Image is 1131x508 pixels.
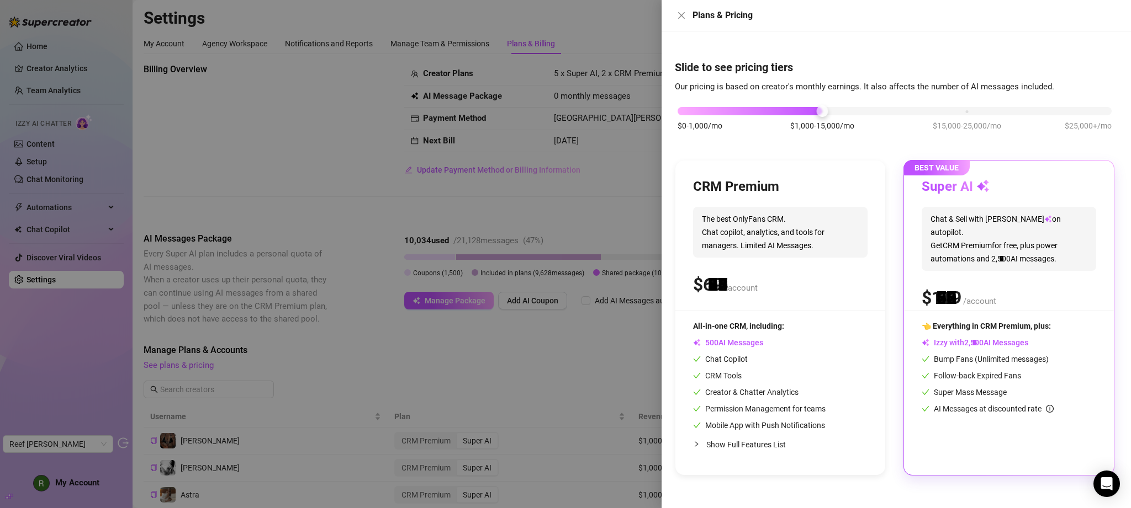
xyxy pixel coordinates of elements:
[963,296,996,306] span: /account
[693,431,868,457] div: Show Full Features List
[693,9,1118,22] div: Plans & Pricing
[675,82,1054,92] span: Our pricing is based on creator's monthly earnings. It also affects the number of AI messages inc...
[693,388,799,397] span: Creator & Chatter Analytics
[693,322,784,330] span: All-in-one CRM, including:
[922,178,990,196] h3: Super AI
[675,60,1118,75] h4: Slide to see pricing tiers
[1065,120,1112,132] span: $25,000+/mo
[790,120,854,132] span: $1,000-15,000/mo
[903,160,970,175] span: BEST VALUE
[693,338,763,347] span: AI Messages
[922,338,1028,347] span: Izzy with AI Messages
[922,388,1007,397] span: Super Mass Message
[922,371,1021,380] span: Follow-back Expired Fans
[693,421,825,430] span: Mobile App with Push Notifications
[693,355,748,363] span: Chat Copilot
[693,207,868,258] span: The best OnlyFans CRM. Chat copilot, analytics, and tools for managers. Limited AI Messages.
[693,355,701,363] span: check
[678,120,722,132] span: $0-1,000/mo
[922,405,929,413] span: check
[922,372,929,379] span: check
[922,355,929,363] span: check
[1093,470,1120,497] div: Open Intercom Messenger
[693,404,826,413] span: Permission Management for teams
[693,421,701,429] span: check
[725,283,758,293] span: /account
[675,9,688,22] button: Close
[693,178,779,196] h3: CRM Premium
[693,405,701,413] span: check
[693,274,723,295] span: $
[1046,405,1054,413] span: info-circle
[922,388,929,396] span: check
[934,404,1054,413] span: AI Messages at discounted rate
[933,120,1001,132] span: $15,000-25,000/mo
[922,287,961,308] span: $
[693,371,742,380] span: CRM Tools
[693,388,701,396] span: check
[922,207,1096,271] span: Chat & Sell with [PERSON_NAME] on autopilot. Get CRM Premium for free, plus power automations and...
[922,322,1051,330] span: 👈 Everything in CRM Premium, plus:
[693,441,700,447] span: collapsed
[922,355,1049,363] span: Bump Fans (Unlimited messages)
[677,11,686,20] span: close
[693,372,701,379] span: check
[706,440,786,449] span: Show Full Features List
